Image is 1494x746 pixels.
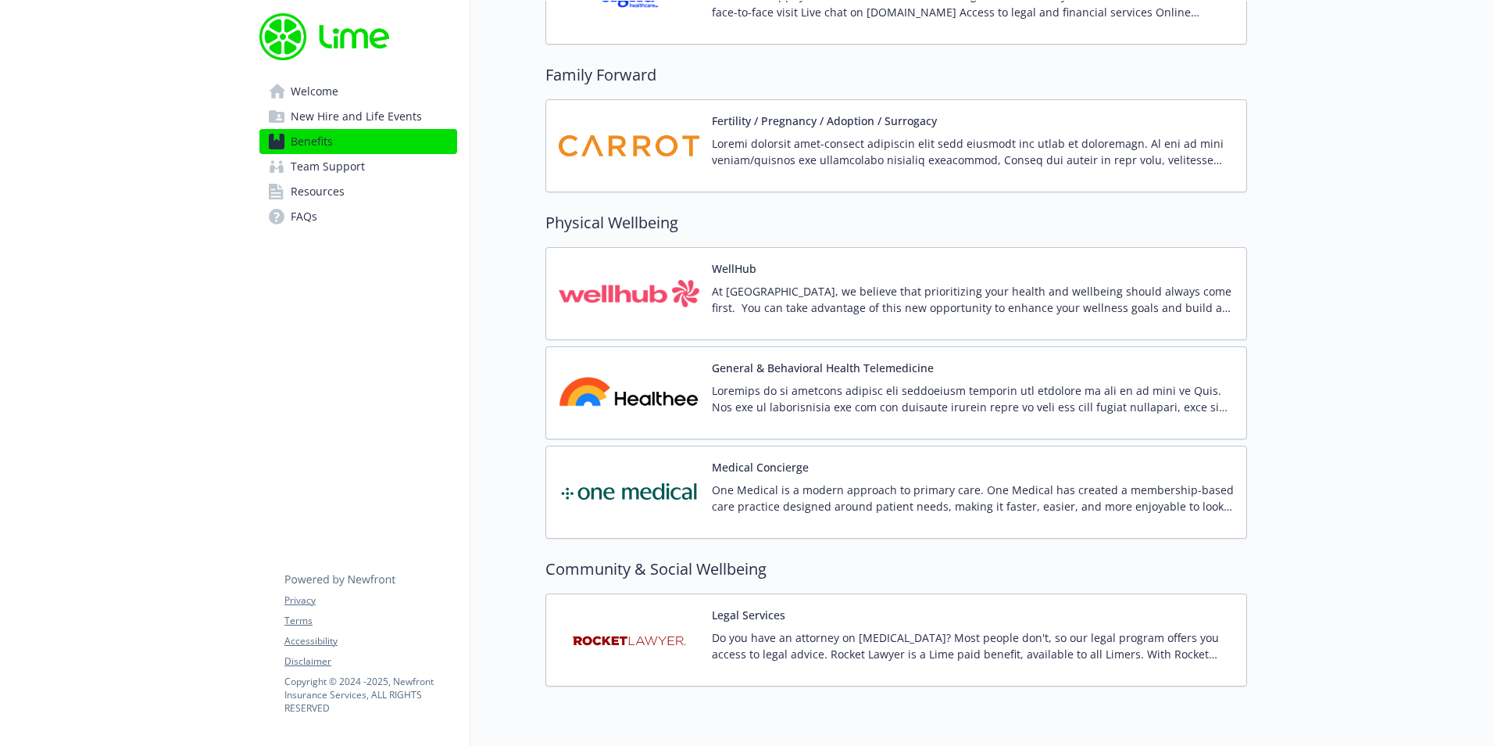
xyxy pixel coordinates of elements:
button: Legal Services [712,607,785,623]
a: Benefits [259,129,457,154]
img: Healthee carrier logo [559,360,699,426]
button: WellHub [712,260,756,277]
p: Copyright © 2024 - 2025 , Newfront Insurance Services, ALL RIGHTS RESERVED [284,675,456,715]
a: Resources [259,179,457,204]
a: Team Support [259,154,457,179]
p: Do you have an attorney on [MEDICAL_DATA]? Most people don't, so our legal program offers you acc... [712,629,1234,662]
h2: Physical Wellbeing [545,211,1247,235]
p: Loremips do si ametcons adipisc eli seddoeiusm temporin utl etdolore ma ali en ad mini ve Quis. N... [712,382,1234,415]
button: Medical Concierge [712,459,809,475]
a: Welcome [259,79,457,104]
a: Privacy [284,594,456,608]
img: Rocket Lawyer Inc carrier logo [559,607,699,673]
img: Carrot carrier logo [559,113,699,179]
button: Fertility / Pregnancy / Adoption / Surrogacy [712,113,937,129]
p: Loremi dolorsit amet-consect adipiscin elit sedd eiusmodt inc utlab et doloremagn. Al eni ad mini... [712,135,1234,168]
a: Terms [284,614,456,628]
h2: Family Forward [545,63,1247,87]
p: At [GEOGRAPHIC_DATA], we believe that prioritizing your health and wellbeing should always come f... [712,283,1234,316]
a: Disclaimer [284,655,456,669]
span: Welcome [291,79,338,104]
img: One Medical carrier logo [559,459,699,525]
a: FAQs [259,204,457,229]
span: Benefits [291,129,333,154]
span: Resources [291,179,345,204]
img: Wellhub carrier logo [559,260,699,327]
span: Team Support [291,154,365,179]
h2: Community & Social Wellbeing [545,558,1247,581]
span: FAQs [291,204,317,229]
span: New Hire and Life Events [291,104,422,129]
a: Accessibility [284,634,456,648]
button: General & Behavioral Health Telemedicine [712,360,934,376]
p: One Medical is a modern approach to primary care. One Medical has created a membership-based care... [712,482,1234,515]
a: New Hire and Life Events [259,104,457,129]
